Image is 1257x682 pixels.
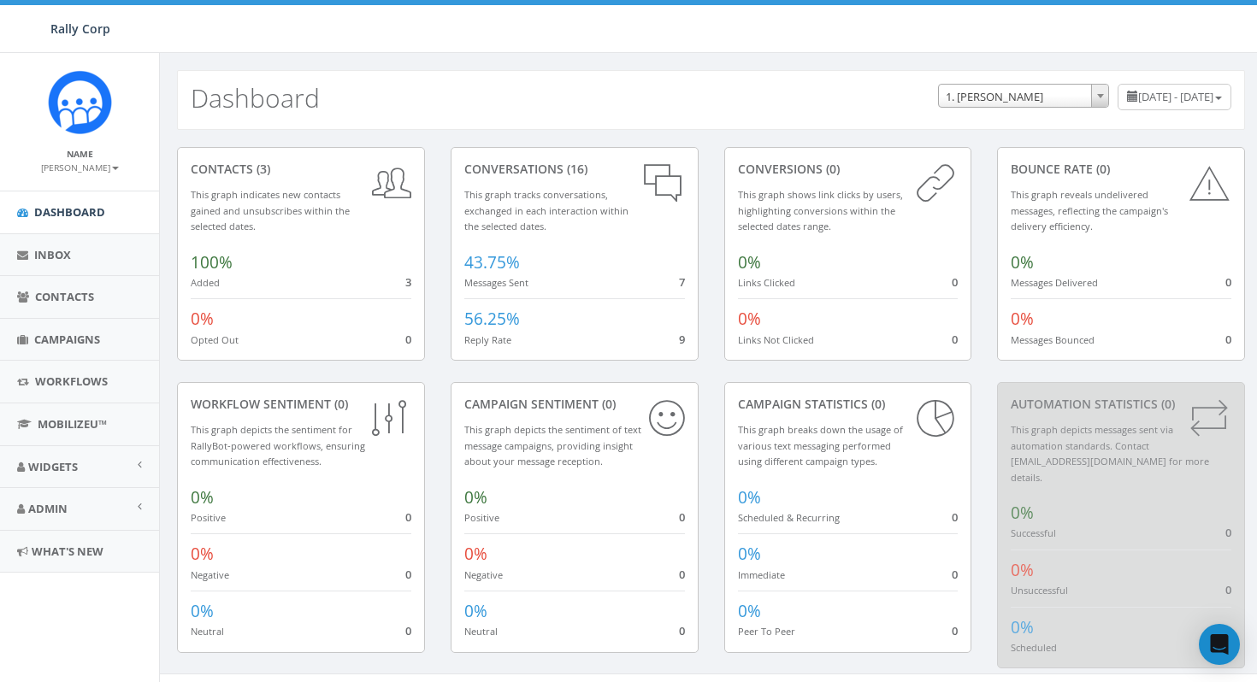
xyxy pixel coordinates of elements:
span: 7 [679,274,685,290]
span: 0% [464,486,487,509]
small: Links Clicked [738,276,795,289]
span: Campaigns [34,332,100,347]
div: contacts [191,161,411,178]
a: [PERSON_NAME] [41,159,119,174]
span: 0 [679,509,685,525]
span: 0 [952,332,958,347]
span: 0% [738,486,761,509]
small: Name [67,148,93,160]
small: This graph breaks down the usage of various text messaging performed using different campaign types. [738,423,903,467]
span: 0 [952,567,958,582]
span: 0 [1225,274,1231,290]
small: Scheduled & Recurring [738,511,840,524]
span: 0% [738,543,761,565]
span: 0% [464,543,487,565]
small: Positive [464,511,499,524]
span: 0 [679,623,685,638]
span: 100% [191,251,233,273]
span: 0 [405,623,411,638]
span: 43.75% [464,251,520,273]
span: 0% [738,600,761,622]
small: Peer To Peer [738,625,795,638]
span: 0% [464,600,487,622]
span: Rally Corp [50,21,110,37]
span: 0 [1225,582,1231,597]
span: (0) [1093,161,1110,177]
span: Workflows [35,373,108,389]
div: Workflow Sentiment [191,396,411,413]
span: 0% [738,251,761,273]
span: 9 [679,332,685,347]
span: 0% [1011,502,1034,524]
span: 0 [405,567,411,582]
small: This graph tracks conversations, exchanged in each interaction within the selected dates. [464,188,628,232]
span: 0% [191,600,214,622]
small: Negative [464,568,503,581]
span: (0) [868,396,885,412]
span: (0) [1158,396,1175,412]
span: (0) [599,396,616,412]
span: Admin [28,501,68,516]
span: 0% [191,543,214,565]
span: 0% [191,486,214,509]
small: Links Not Clicked [738,333,814,346]
div: conversations [464,161,685,178]
div: Campaign Statistics [738,396,959,413]
span: 0% [191,308,214,330]
small: Positive [191,511,226,524]
small: This graph depicts the sentiment for RallyBot-powered workflows, ensuring communication effective... [191,423,365,467]
small: Messages Bounced [1011,333,1095,346]
small: Scheduled [1011,641,1057,654]
span: 56.25% [464,308,520,330]
span: MobilizeU™ [38,416,107,432]
small: This graph shows link clicks by users, highlighting conversions within the selected dates range. [738,188,903,232]
span: 1. James Martin [938,84,1109,108]
div: Automation Statistics [1011,396,1231,413]
small: Neutral [191,625,224,638]
small: [PERSON_NAME] [41,162,119,173]
div: Bounce Rate [1011,161,1231,178]
span: 0% [1011,251,1034,273]
span: 0 [405,509,411,525]
small: Neutral [464,625,498,638]
span: 3 [405,274,411,290]
span: 0% [1011,308,1034,330]
h2: Dashboard [191,84,320,112]
small: Reply Rate [464,333,511,346]
span: 0 [952,509,958,525]
span: [DATE] - [DATE] [1138,89,1213,104]
small: Unsuccessful [1011,584,1068,597]
span: (3) [253,161,270,177]
span: 0 [952,274,958,290]
span: 0 [1225,332,1231,347]
span: 1. James Martin [939,85,1108,109]
span: 0 [952,623,958,638]
div: Open Intercom Messenger [1199,624,1240,665]
span: 0 [405,332,411,347]
small: Negative [191,568,229,581]
small: This graph reveals undelivered messages, reflecting the campaign's delivery efficiency. [1011,188,1168,232]
small: Immediate [738,568,785,581]
span: Dashboard [34,204,105,220]
span: Widgets [28,459,78,474]
span: (0) [331,396,348,412]
div: conversions [738,161,959,178]
span: What's New [32,544,103,559]
span: Inbox [34,247,71,262]
span: 0% [1011,559,1034,581]
span: (0) [823,161,840,177]
span: 0 [1225,525,1231,540]
span: Contacts [35,289,94,304]
small: Opted Out [191,333,239,346]
small: Successful [1011,526,1056,539]
small: Messages Delivered [1011,276,1098,289]
small: Messages Sent [464,276,528,289]
small: Added [191,276,220,289]
small: This graph indicates new contacts gained and unsubscribes within the selected dates. [191,188,350,232]
img: Icon_1.png [48,70,112,134]
small: This graph depicts the sentiment of text message campaigns, providing insight about your message ... [464,423,641,467]
span: (16) [564,161,587,177]
div: Campaign Sentiment [464,396,685,413]
small: This graph depicts messages sent via automation standards. Contact [EMAIL_ADDRESS][DOMAIN_NAME] f... [1011,423,1209,484]
span: 0 [679,567,685,582]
